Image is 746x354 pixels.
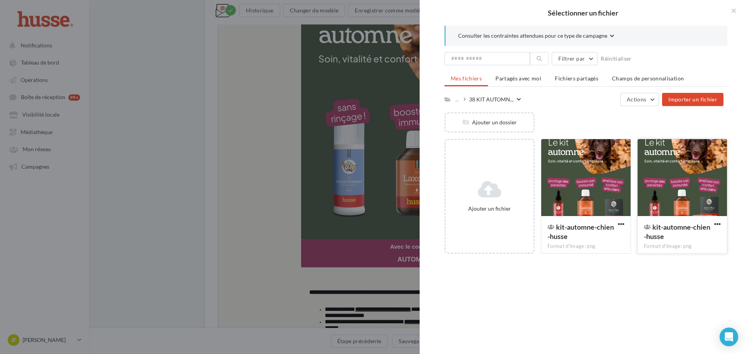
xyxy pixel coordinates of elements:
span: Partagés avec moi [495,75,541,82]
a: Cliquez-ici [229,6,250,12]
div: Ajouter un dossier [446,119,533,126]
h2: Sélectionner un fichier [432,9,734,16]
span: Fichiers partagés [555,75,598,82]
button: Importer un fichier [662,93,723,106]
span: Mes fichiers [451,75,482,82]
span: L'email ne s'affiche pas correctement ? [148,6,229,12]
button: Filtrer par [552,52,598,65]
span: Importer un fichier [668,96,717,103]
div: ... [454,94,460,105]
span: Offre du moment : Le kit à 58,50 € au lieu de 68,50 € ! [116,125,282,132]
span: Actions [627,96,646,103]
span: Consulter les contraintes attendues pour ce type de campagne [458,32,607,39]
div: Ajouter un fichier [449,205,530,212]
button: Consulter les contraintes attendues pour ce type de campagne [458,32,614,41]
div: Open Intercom Messenger [720,328,738,346]
button: Réinitialiser [598,54,635,63]
div: Format d'image: png [644,243,721,250]
span: kit-automne-chien-husse [644,223,710,241]
button: Actions [620,93,659,106]
span: Champs de personnalisation [612,75,684,82]
span: kit-automne-chien-husse [547,223,614,241]
div: Format d'image: png [547,243,624,250]
span: 38 KIT AUTOMN... [469,96,514,103]
strong: 🍂 C’est l’automne : boostez son énergie et son confort avec notre kit ! [92,99,304,106]
img: BANNIERE_HUSSE_DIGITALEO.png [87,20,312,76]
